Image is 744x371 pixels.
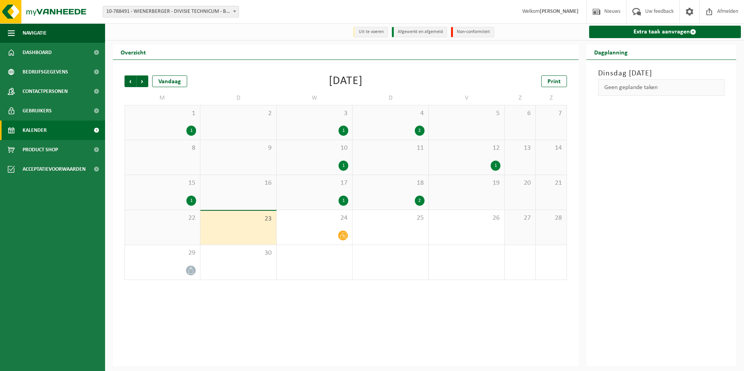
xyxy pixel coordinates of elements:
li: Afgewerkt en afgemeld [392,27,447,37]
span: Product Shop [23,140,58,159]
h2: Dagplanning [586,44,635,59]
td: D [200,91,276,105]
a: Extra taak aanvragen [589,26,741,38]
strong: [PERSON_NAME] [540,9,579,14]
span: Volgende [137,75,148,87]
span: 8 [129,144,196,152]
div: 1 [339,126,348,136]
div: 1 [339,196,348,206]
td: M [125,91,200,105]
span: 11 [356,144,424,152]
span: 29 [129,249,196,257]
div: 1 [186,196,196,206]
span: 1 [129,109,196,118]
span: 15 [129,179,196,187]
span: 14 [540,144,563,152]
span: 6 [509,109,532,118]
span: 21 [540,179,563,187]
td: Z [536,91,567,105]
div: Geen geplande taken [598,79,725,96]
div: 1 [186,126,196,136]
span: 10-788491 - WIENERBERGER - DIVISIE TECHNICUM - BEERSE [103,6,239,17]
span: Contactpersonen [23,82,68,101]
div: 2 [415,126,425,136]
span: 10-788491 - WIENERBERGER - DIVISIE TECHNICUM - BEERSE [103,6,239,17]
span: 23 [204,215,272,223]
h3: Dinsdag [DATE] [598,68,725,79]
span: 22 [129,214,196,222]
span: 5 [433,109,500,118]
span: 16 [204,179,272,187]
td: Z [505,91,536,105]
span: 19 [433,179,500,187]
span: 24 [281,214,348,222]
h2: Overzicht [113,44,154,59]
span: 28 [540,214,563,222]
span: 26 [433,214,500,222]
span: Bedrijfsgegevens [23,62,68,82]
span: 18 [356,179,424,187]
span: 17 [281,179,348,187]
span: 27 [509,214,532,222]
span: 20 [509,179,532,187]
div: 2 [415,196,425,206]
td: W [277,91,353,105]
a: Print [541,75,567,87]
td: V [429,91,505,105]
span: Navigatie [23,23,47,43]
span: Gebruikers [23,101,52,121]
li: Non-conformiteit [451,27,494,37]
span: 3 [281,109,348,118]
span: 2 [204,109,272,118]
div: [DATE] [329,75,363,87]
span: 9 [204,144,272,152]
div: 1 [491,161,500,171]
span: 7 [540,109,563,118]
li: Uit te voeren [353,27,388,37]
span: Print [547,79,561,85]
span: 12 [433,144,500,152]
span: Acceptatievoorwaarden [23,159,86,179]
div: Vandaag [152,75,187,87]
span: 13 [509,144,532,152]
span: Kalender [23,121,47,140]
span: Dashboard [23,43,52,62]
span: 10 [281,144,348,152]
span: 25 [356,214,424,222]
span: 4 [356,109,424,118]
span: 30 [204,249,272,257]
td: D [353,91,428,105]
span: Vorige [125,75,136,87]
div: 1 [339,161,348,171]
